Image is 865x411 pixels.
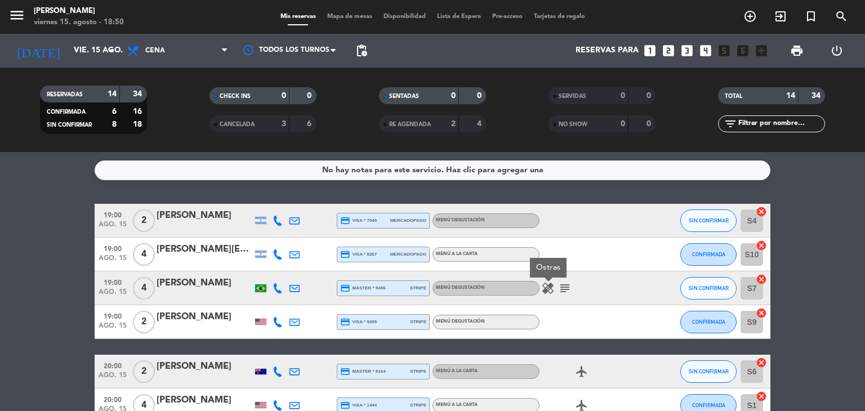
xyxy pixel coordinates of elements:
span: ago. 15 [99,254,127,267]
span: 19:00 [99,208,127,221]
strong: 8 [112,120,117,128]
span: CHECK INS [220,93,251,99]
strong: 34 [133,90,144,98]
i: looks_4 [698,43,713,58]
span: CANCELADA [220,122,255,127]
span: SIN CONFIRMAR [689,285,729,291]
strong: 0 [282,92,286,100]
i: cancel [756,274,767,285]
div: viernes 15. agosto - 18:50 [34,17,124,28]
span: 19:00 [99,309,127,322]
span: stripe [410,318,426,325]
strong: 14 [786,92,795,100]
span: 2 [133,209,155,232]
div: [PERSON_NAME][EMAIL_ADDRESS][PERSON_NAME][DOMAIN_NAME] [157,242,252,257]
span: Mis reservas [275,14,322,20]
span: 19:00 [99,242,127,254]
i: credit_card [340,216,350,226]
span: stripe [410,368,426,375]
span: ago. 15 [99,288,127,301]
span: ago. 15 [99,221,127,234]
div: No hay notas para este servicio. Haz clic para agregar una [322,164,543,177]
strong: 16 [133,108,144,115]
div: [PERSON_NAME] [157,276,252,291]
span: Mapa de mesas [322,14,378,20]
span: CONFIRMADA [692,319,725,325]
strong: 0 [477,92,484,100]
span: SIN CONFIRMAR [47,122,92,128]
strong: 34 [812,92,823,100]
span: SIN CONFIRMAR [689,368,729,374]
i: looks_one [643,43,657,58]
i: exit_to_app [774,10,787,23]
span: Disponibilidad [378,14,431,20]
span: SIN CONFIRMAR [689,217,729,224]
i: credit_card [340,367,350,377]
button: CONFIRMADA [680,243,737,266]
div: [PERSON_NAME] [157,310,252,324]
i: menu [8,7,25,24]
span: CONFIRMADA [47,109,86,115]
span: 19:00 [99,275,127,288]
strong: 0 [451,92,456,100]
span: CONFIRMADA [692,251,725,257]
span: RE AGENDADA [389,122,431,127]
i: [DATE] [8,38,68,63]
button: SIN CONFIRMAR [680,209,737,232]
span: MENÚ A LA CARTA [436,369,478,373]
i: filter_list [724,117,737,131]
strong: 0 [307,92,314,100]
span: ago. 15 [99,322,127,335]
span: 20:00 [99,392,127,405]
button: menu [8,7,25,28]
i: credit_card [340,249,350,260]
span: stripe [410,284,426,292]
input: Filtrar por nombre... [737,118,824,130]
strong: 0 [646,120,653,128]
strong: 4 [477,120,484,128]
span: 4 [133,277,155,300]
strong: 2 [451,120,456,128]
div: [PERSON_NAME] [157,393,252,408]
i: subject [558,282,572,295]
span: MENÚ DEGUSTACIÓN [436,218,485,222]
i: cancel [756,357,767,368]
button: SIN CONFIRMAR [680,360,737,383]
i: arrow_drop_down [105,44,118,57]
span: visa * 1444 [340,400,377,410]
span: visa * 9299 [340,317,377,327]
span: MENÚ DEGUSTACIÓN [436,285,485,290]
span: SENTADAS [389,93,419,99]
span: ago. 15 [99,372,127,385]
i: looks_5 [717,43,732,58]
span: Tarjetas de regalo [528,14,591,20]
span: print [790,44,804,57]
strong: 0 [621,120,625,128]
i: looks_6 [735,43,750,58]
span: NO SHOW [559,122,587,127]
strong: 18 [133,120,144,128]
i: airplanemode_active [575,365,588,378]
span: 2 [133,360,155,383]
span: 4 [133,243,155,266]
span: 2 [133,311,155,333]
span: pending_actions [355,44,368,57]
div: [PERSON_NAME] [34,6,124,17]
span: stripe [410,401,426,409]
i: cancel [756,240,767,251]
span: MENÚ A LA CARTA [436,403,478,407]
strong: 6 [307,120,314,128]
div: [PERSON_NAME] [157,359,252,374]
span: mercadopago [390,251,426,258]
i: credit_card [340,283,350,293]
i: add_box [754,43,769,58]
button: CONFIRMADA [680,311,737,333]
strong: 3 [282,120,286,128]
span: Cena [145,47,165,55]
strong: 6 [112,108,117,115]
span: Reservas para [576,46,639,55]
i: credit_card [340,317,350,327]
i: healing [541,282,555,295]
span: RESERVADAS [47,92,83,97]
span: MENÚ DEGUSTACIÓN [436,319,485,324]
